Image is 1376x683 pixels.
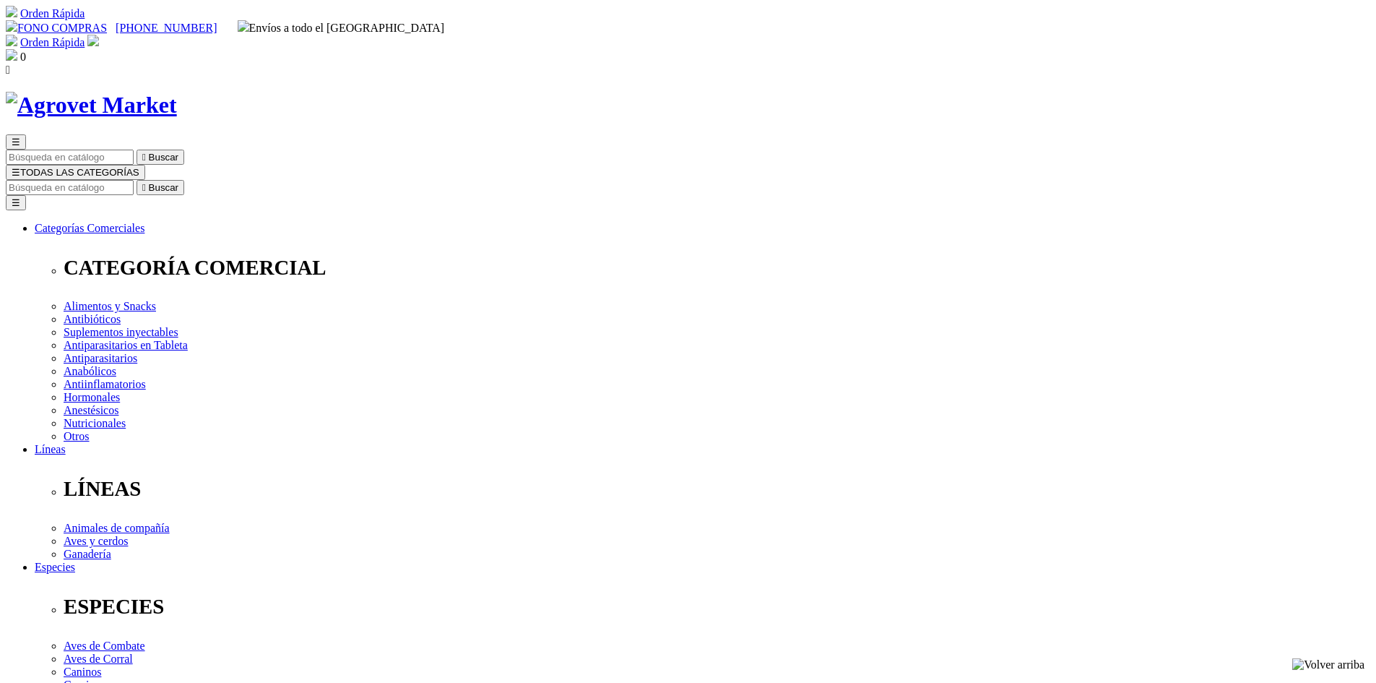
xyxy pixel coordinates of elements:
[149,182,178,193] span: Buscar
[238,22,445,34] span: Envíos a todo el [GEOGRAPHIC_DATA]
[6,134,26,150] button: ☰
[87,35,99,46] img: user.svg
[64,313,121,325] a: Antibióticos
[137,180,184,195] button:  Buscar
[64,300,156,312] a: Alimentos y Snacks
[1292,658,1364,671] img: Volver arriba
[238,20,249,32] img: delivery-truck.svg
[64,640,145,652] a: Aves de Combate
[142,182,146,193] i: 
[64,417,126,429] a: Nutricionales
[6,64,10,76] i: 
[6,6,17,17] img: shopping-cart.svg
[137,150,184,165] button:  Buscar
[12,167,20,178] span: ☰
[20,36,85,48] a: Orden Rápida
[64,666,101,678] a: Caninos
[64,339,188,351] a: Antiparasitarios en Tableta
[35,443,66,455] a: Líneas
[64,352,137,364] a: Antiparasitarios
[6,180,134,195] input: Buscar
[64,522,170,534] a: Animales de compañía
[20,51,26,63] span: 0
[149,152,178,163] span: Buscar
[64,365,116,377] a: Anabólicos
[64,535,128,547] a: Aves y cerdos
[64,430,90,442] a: Otros
[87,36,99,48] a: Acceda a su cuenta de cliente
[6,150,134,165] input: Buscar
[64,404,118,416] a: Anestésicos
[20,7,85,20] a: Orden Rápida
[6,22,107,34] a: FONO COMPRAS
[35,561,75,573] a: Especies
[6,20,17,32] img: phone.svg
[12,137,20,147] span: ☰
[64,653,133,665] a: Aves de Corral
[35,222,144,234] a: Categorías Comerciales
[64,391,120,403] a: Hormonales
[64,326,178,338] a: Suplementos inyectables
[6,92,177,119] img: Agrovet Market
[6,49,17,61] img: shopping-bag.svg
[64,548,111,560] a: Ganadería
[64,378,146,390] a: Antiinflamatorios
[116,22,217,34] a: [PHONE_NUMBER]
[64,256,1370,280] p: CATEGORÍA COMERCIAL
[6,195,26,210] button: ☰
[64,595,1370,619] p: ESPECIES
[64,477,1370,501] p: LÍNEAS
[6,165,145,180] button: ☰TODAS LAS CATEGORÍAS
[142,152,146,163] i: 
[6,35,17,46] img: shopping-cart.svg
